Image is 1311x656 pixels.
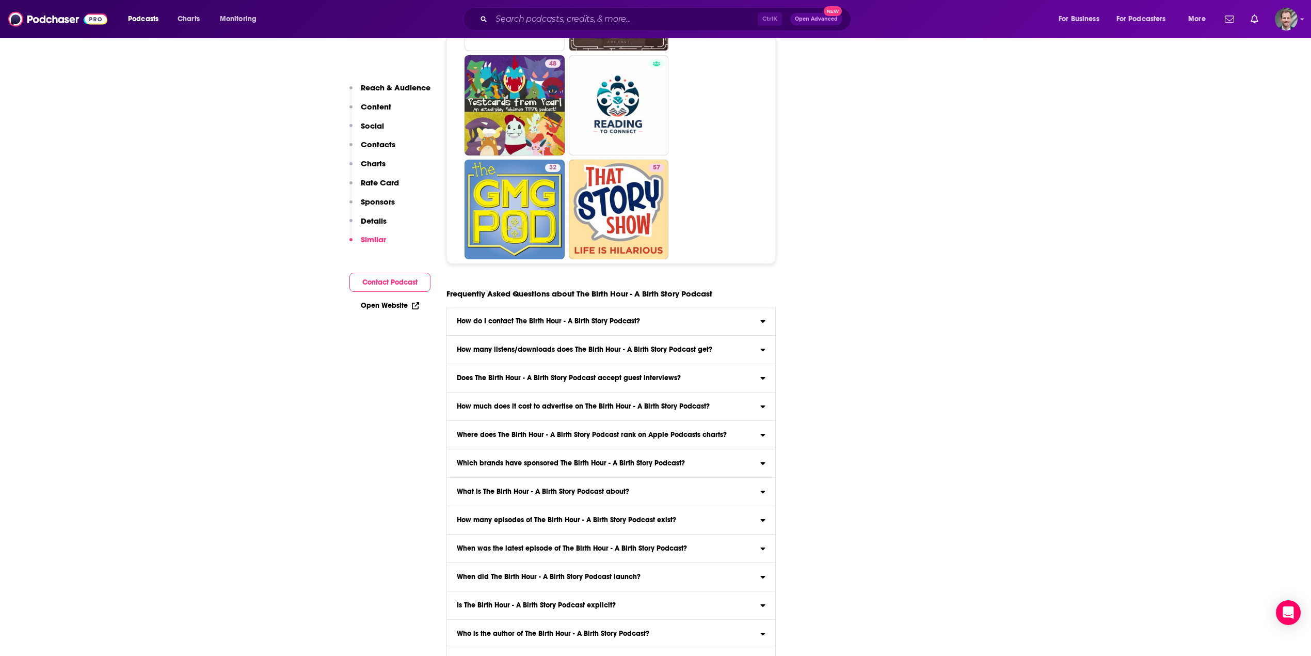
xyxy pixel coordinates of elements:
[465,55,565,155] a: 48
[349,216,387,235] button: Details
[457,573,641,581] h3: When did The Birth Hour - A Birth Story Podcast launch?
[349,273,430,292] button: Contact Podcast
[349,235,386,254] button: Similar
[758,12,782,26] span: Ctrl K
[465,160,565,260] a: 32
[361,121,384,131] p: Social
[549,59,556,69] span: 48
[569,160,669,260] a: 57
[457,403,710,410] h3: How much does it cost to advertise on The Birth Hour - A Birth Story Podcast?
[8,9,107,29] img: Podchaser - Follow, Share and Rate Podcasts
[457,346,712,353] h3: How many listens/downloads does The Birth Hour - A Birth Story Podcast get?
[361,159,386,168] p: Charts
[457,374,681,382] h3: Does The Birth Hour - A Birth Story Podcast accept guest interviews?
[457,431,727,439] h3: Where does The Birth Hour - A Birth Story Podcast rank on Apple Podcasts charts?
[178,12,200,26] span: Charts
[795,17,838,22] span: Open Advanced
[1188,12,1206,26] span: More
[349,83,430,102] button: Reach & Audience
[457,602,616,609] h3: Is The Birth Hour - A Birth Story Podcast explicit?
[128,12,158,26] span: Podcasts
[545,164,561,172] a: 32
[457,318,640,325] h3: How do I contact The Birth Hour - A Birth Story Podcast?
[361,216,387,226] p: Details
[361,83,430,92] p: Reach & Audience
[1059,12,1099,26] span: For Business
[349,121,384,140] button: Social
[1275,8,1298,30] button: Show profile menu
[349,159,386,178] button: Charts
[349,178,399,197] button: Rate Card
[457,460,685,467] h3: Which brands have sponsored The Birth Hour - A Birth Story Podcast?
[1275,8,1298,30] span: Logged in as kwerderman
[457,630,649,637] h3: Who is the author of The Birth Hour - A Birth Story Podcast?
[457,545,687,552] h3: When was the latest episode of The Birth Hour - A Birth Story Podcast?
[1181,11,1219,27] button: open menu
[361,235,386,244] p: Similar
[349,102,391,121] button: Content
[220,12,257,26] span: Monitoring
[213,11,270,27] button: open menu
[653,163,660,173] span: 57
[1276,600,1301,625] div: Open Intercom Messenger
[361,102,391,112] p: Content
[545,59,561,68] a: 48
[349,139,395,159] button: Contacts
[361,139,395,149] p: Contacts
[361,178,399,188] p: Rate Card
[549,163,556,173] span: 32
[1116,12,1166,26] span: For Podcasters
[361,301,419,310] a: Open Website
[1051,11,1112,27] button: open menu
[349,197,395,216] button: Sponsors
[121,11,172,27] button: open menu
[824,6,842,16] span: New
[457,517,676,524] h3: How many episodes of The Birth Hour - A Birth Story Podcast exist?
[473,7,861,31] div: Search podcasts, credits, & more...
[1221,10,1238,28] a: Show notifications dropdown
[446,289,712,299] h3: Frequently Asked Questions about The Birth Hour - A Birth Story Podcast
[457,488,629,495] h3: What is The Birth Hour - A Birth Story Podcast about?
[1275,8,1298,30] img: User Profile
[649,164,664,172] a: 57
[790,13,842,25] button: Open AdvancedNew
[1110,11,1181,27] button: open menu
[491,11,758,27] input: Search podcasts, credits, & more...
[171,11,206,27] a: Charts
[361,197,395,207] p: Sponsors
[1246,10,1262,28] a: Show notifications dropdown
